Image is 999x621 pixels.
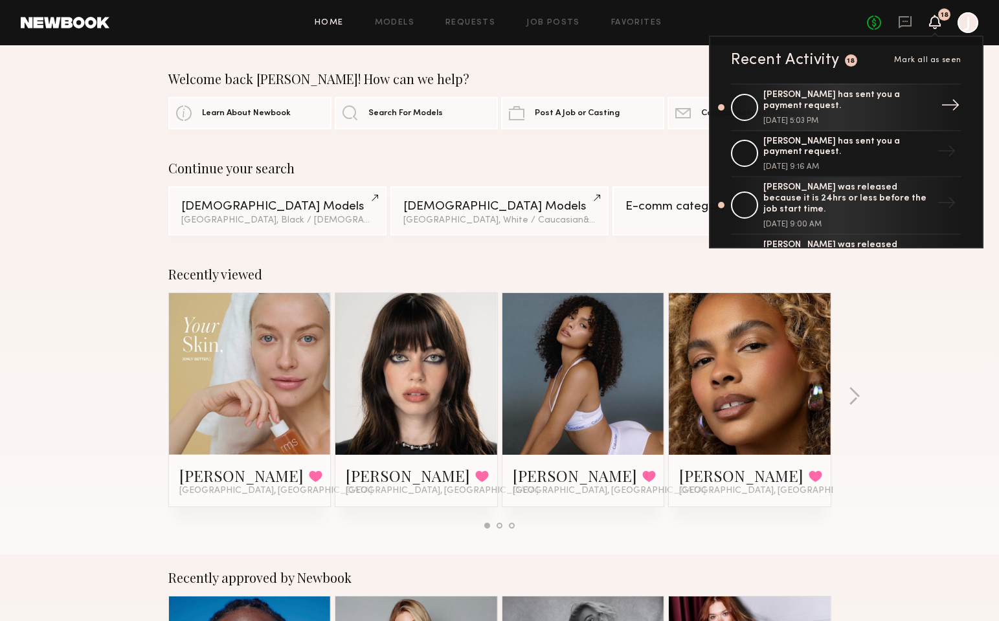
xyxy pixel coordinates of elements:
a: E-comm category [612,186,831,235]
a: Favorites [611,19,662,27]
span: Search For Models [368,109,443,118]
span: Learn About Newbook [202,109,291,118]
a: [DEMOGRAPHIC_DATA] Models[GEOGRAPHIC_DATA], Black / [DEMOGRAPHIC_DATA] [168,186,387,235]
span: [GEOGRAPHIC_DATA], [GEOGRAPHIC_DATA] [346,486,539,496]
div: Continue your search [168,160,831,176]
span: Post A Job or Casting [535,109,620,118]
div: [GEOGRAPHIC_DATA], White / Caucasian [403,216,596,225]
div: [DATE] 5:03 PM [763,117,932,125]
div: → [936,91,965,124]
a: Post A Job or Casting [501,97,664,129]
div: [DATE] 9:16 AM [763,163,932,171]
div: Recently viewed [168,267,831,282]
div: [PERSON_NAME] has sent you a payment request. [763,136,932,158]
a: Requests [445,19,495,27]
div: [PERSON_NAME] was released because it is 24hrs or less before the job start time. [763,240,932,272]
div: 18 [941,12,948,19]
span: [GEOGRAPHIC_DATA], [GEOGRAPHIC_DATA] [179,486,372,496]
a: [PERSON_NAME] was released because it is 24hrs or less before the job start time.[DATE] 9:00 AM→ [731,177,961,234]
a: [PERSON_NAME] [179,465,304,486]
div: → [932,136,961,170]
div: 18 [847,58,855,65]
a: [PERSON_NAME] has sent you a payment request.[DATE] 5:03 PM→ [731,83,961,131]
span: [GEOGRAPHIC_DATA], [GEOGRAPHIC_DATA] [679,486,872,496]
a: Home [315,19,344,27]
a: [PERSON_NAME] [346,465,470,486]
a: [PERSON_NAME] has sent you a payment request.[DATE] 9:16 AM→ [731,131,961,178]
a: Job Posts [526,19,580,27]
div: [DEMOGRAPHIC_DATA] Models [403,201,596,213]
span: [GEOGRAPHIC_DATA], [GEOGRAPHIC_DATA] [513,486,706,496]
a: Contact Account Manager [668,97,831,129]
div: [DEMOGRAPHIC_DATA] Models [181,201,374,213]
span: Mark all as seen [894,56,961,64]
a: J [958,12,978,33]
div: [PERSON_NAME] has sent you a payment request. [763,90,932,112]
a: [PERSON_NAME] was released because it is 24hrs or less before the job start time.→ [731,235,961,292]
div: Welcome back [PERSON_NAME]! How can we help? [168,71,831,87]
div: [GEOGRAPHIC_DATA], Black / [DEMOGRAPHIC_DATA] [181,216,374,225]
div: → [932,188,961,222]
div: [DATE] 9:00 AM [763,221,932,228]
a: [PERSON_NAME] [513,465,637,486]
div: → [932,246,961,279]
a: Search For Models [335,97,498,129]
span: & 1 other filter [583,216,639,224]
div: Recently approved by Newbook [168,570,831,585]
a: Models [375,19,414,27]
a: [DEMOGRAPHIC_DATA] Models[GEOGRAPHIC_DATA], White / Caucasian&1other filter [390,186,609,235]
span: Contact Account Manager [701,109,809,118]
div: E-comm category [625,201,818,213]
div: [PERSON_NAME] was released because it is 24hrs or less before the job start time. [763,182,932,215]
div: Recent Activity [731,52,840,68]
a: [PERSON_NAME] [679,465,803,486]
a: Learn About Newbook [168,97,331,129]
